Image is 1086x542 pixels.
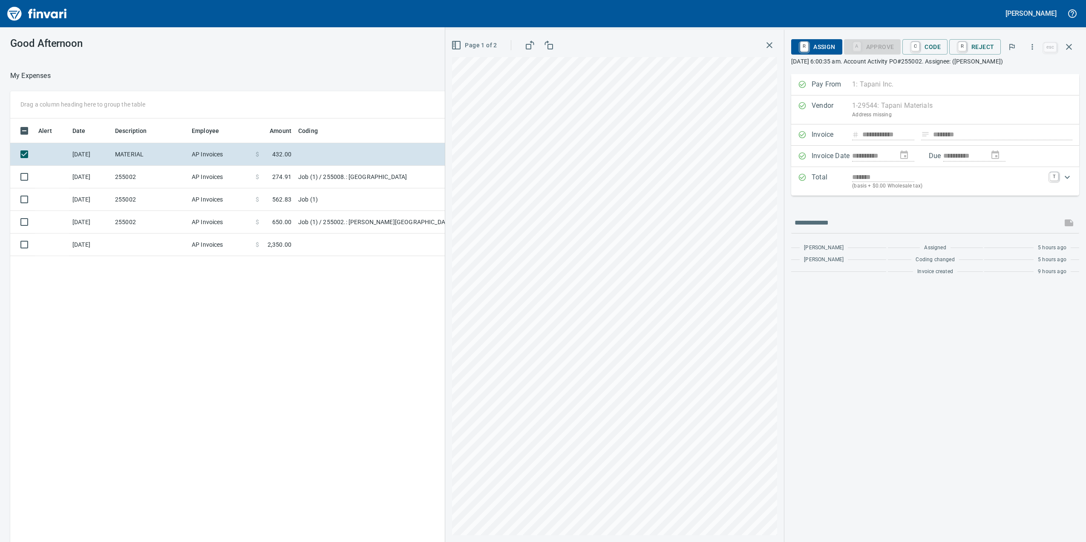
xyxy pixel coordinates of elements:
span: [PERSON_NAME] [804,256,844,264]
td: AP Invoices [188,211,252,234]
a: R [958,42,966,51]
button: RAssign [791,39,842,55]
td: AP Invoices [188,234,252,256]
span: Close invoice [1042,37,1079,57]
div: Coding Required [844,43,901,50]
td: [DATE] [69,234,112,256]
span: 432.00 [272,150,291,159]
span: Assigned [924,244,946,252]
span: Coding [298,126,329,136]
span: Alert [38,126,52,136]
button: RReject [949,39,1001,55]
span: This records your message into the invoice and notifies anyone mentioned [1059,213,1079,233]
span: $ [256,173,259,181]
td: 255002 [112,166,188,188]
span: Assign [798,40,835,54]
span: $ [256,218,259,226]
span: 5 hours ago [1038,244,1066,252]
td: AP Invoices [188,188,252,211]
a: T [1050,172,1058,181]
span: Page 1 of 2 [453,40,497,51]
span: Alert [38,126,63,136]
span: Description [115,126,158,136]
span: Employee [192,126,219,136]
td: 255002 [112,188,188,211]
p: [DATE] 6:00:35 am. Account Activity PO#255002. Assignee: ([PERSON_NAME]) [791,57,1079,66]
button: CCode [902,39,948,55]
td: [DATE] [69,188,112,211]
a: C [911,42,919,51]
span: $ [256,150,259,159]
td: 255002 [112,211,188,234]
span: Date [72,126,97,136]
span: Coding changed [916,256,954,264]
span: [PERSON_NAME] [804,244,844,252]
span: Reject [956,40,994,54]
p: (basis + $0.00 Wholesale tax) [852,182,1045,190]
p: Total [812,172,852,190]
span: 2,350.00 [268,240,291,249]
h5: [PERSON_NAME] [1005,9,1057,18]
td: Job (1) / 255008.: [GEOGRAPHIC_DATA] [295,166,508,188]
a: esc [1044,43,1057,52]
td: [DATE] [69,211,112,234]
span: $ [256,240,259,249]
span: Code [909,40,941,54]
td: Job (1) [295,188,508,211]
button: More [1023,37,1042,56]
td: AP Invoices [188,166,252,188]
span: Date [72,126,86,136]
td: [DATE] [69,166,112,188]
span: Invoice created [917,268,953,276]
button: Page 1 of 2 [449,37,500,53]
span: $ [256,195,259,204]
nav: breadcrumb [10,71,51,81]
td: Job (1) / 255002.: [PERSON_NAME][GEOGRAPHIC_DATA] Phase 2 & 3 [295,211,508,234]
a: R [800,42,808,51]
span: Amount [259,126,291,136]
span: 650.00 [272,218,291,226]
p: Drag a column heading here to group the table [20,100,145,109]
span: 562.83 [272,195,291,204]
button: Flag [1002,37,1021,56]
td: [DATE] [69,143,112,166]
p: My Expenses [10,71,51,81]
div: Expand [791,167,1079,196]
h3: Good Afternoon [10,37,281,49]
span: Description [115,126,147,136]
span: 9 hours ago [1038,268,1066,276]
span: Coding [298,126,318,136]
button: [PERSON_NAME] [1003,7,1059,20]
span: Employee [192,126,230,136]
td: MATERIAL [112,143,188,166]
span: 274.91 [272,173,291,181]
span: 5 hours ago [1038,256,1066,264]
img: Finvari [5,3,69,24]
span: Amount [270,126,291,136]
td: AP Invoices [188,143,252,166]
